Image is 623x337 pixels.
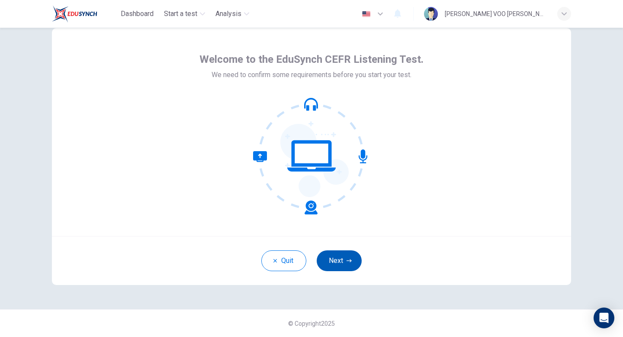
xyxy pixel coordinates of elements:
span: Analysis [215,9,241,19]
button: Next [317,250,362,271]
span: Start a test [164,9,197,19]
span: We need to confirm some requirements before you start your test. [212,70,411,80]
span: Dashboard [121,9,154,19]
button: Quit [261,250,306,271]
div: [PERSON_NAME] VOO [PERSON_NAME] [445,9,547,19]
div: Open Intercom Messenger [594,308,614,328]
button: Start a test [161,6,209,22]
img: Profile picture [424,7,438,21]
a: EduSynch logo [52,5,117,23]
img: en [361,11,372,17]
button: Analysis [212,6,253,22]
span: © Copyright 2025 [288,320,335,327]
img: EduSynch logo [52,5,97,23]
button: Dashboard [117,6,157,22]
span: Welcome to the EduSynch CEFR Listening Test. [199,52,424,66]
